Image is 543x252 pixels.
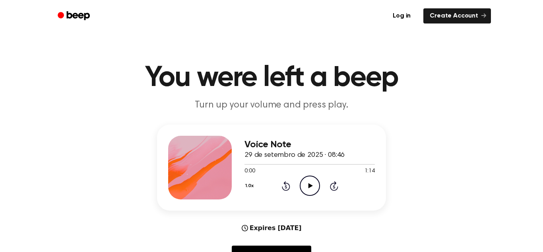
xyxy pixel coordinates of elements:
[365,167,375,176] span: 1:14
[244,152,345,159] span: 29 de setembro de 2025 · 08:46
[242,223,302,233] div: Expires [DATE]
[385,7,419,25] a: Log in
[68,64,475,92] h1: You were left a beep
[119,99,424,112] p: Turn up your volume and press play.
[52,8,97,24] a: Beep
[423,8,491,23] a: Create Account
[244,167,255,176] span: 0:00
[244,139,375,150] h3: Voice Note
[244,179,256,193] button: 1.0x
